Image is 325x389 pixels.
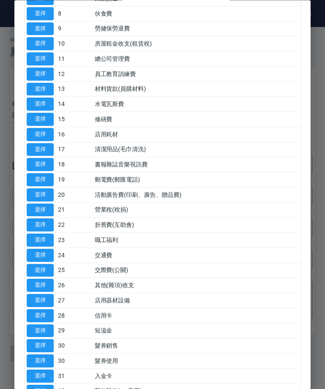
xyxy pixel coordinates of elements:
[27,279,54,292] button: 選擇
[56,308,93,324] td: 28
[56,6,93,22] td: 8
[93,36,300,52] td: 房屋租金收支(租賃稅)
[93,293,300,308] td: 店用器材設備
[93,172,300,188] td: 郵電費(郵匯電話)
[93,52,300,67] td: 總公司管理費
[93,263,300,278] td: 交際費(公關)
[56,278,93,293] td: 26
[93,127,300,142] td: 店用耗材
[93,22,300,37] td: 勞健保勞退費
[27,234,54,247] button: 選擇
[27,143,54,156] button: 選擇
[27,309,54,322] button: 選擇
[27,174,54,187] button: 選擇
[56,218,93,233] td: 22
[56,52,93,67] td: 11
[56,157,93,172] td: 18
[27,68,54,81] button: 選擇
[93,142,300,158] td: 清潔用品(毛巾清洗)
[93,338,300,354] td: 髮券銷售
[27,204,54,217] button: 選擇
[93,248,300,263] td: 交通費
[27,294,54,307] button: 選擇
[56,248,93,263] td: 24
[27,38,54,51] button: 選擇
[56,369,93,384] td: 31
[56,36,93,52] td: 10
[27,340,54,353] button: 選擇
[56,172,93,188] td: 19
[93,97,300,112] td: 水電瓦斯費
[27,249,54,262] button: 選擇
[27,370,54,383] button: 選擇
[27,113,54,126] button: 選擇
[93,218,300,233] td: 折舊費(互助會)
[27,98,54,111] button: 選擇
[56,188,93,203] td: 20
[27,219,54,232] button: 選擇
[56,354,93,369] td: 30
[27,22,54,35] button: 選擇
[93,82,300,97] td: 材料貨款(員購材料)
[56,142,93,158] td: 17
[27,188,54,201] button: 選擇
[27,128,54,141] button: 選擇
[93,354,300,369] td: 髮券使用
[93,203,300,218] td: 營業稅(稅捐)
[27,264,54,277] button: 選擇
[93,324,300,339] td: 短溢金
[56,203,93,218] td: 21
[93,67,300,82] td: 員工教育訓練費
[93,308,300,324] td: 信用卡
[56,263,93,278] td: 25
[27,355,54,368] button: 選擇
[93,233,300,248] td: 職工福利
[93,188,300,203] td: 活動廣告費(印刷、廣告、贈品費)
[93,112,300,127] td: 修繕費
[56,82,93,97] td: 13
[56,67,93,82] td: 12
[27,324,54,337] button: 選擇
[93,157,300,172] td: 書報雜誌音樂視訊費
[56,233,93,248] td: 23
[27,7,54,20] button: 選擇
[93,278,300,293] td: 其他(雜項)收支
[56,22,93,37] td: 9
[56,97,93,112] td: 14
[56,324,93,339] td: 29
[93,369,300,384] td: 入金卡
[56,127,93,142] td: 16
[27,53,54,66] button: 選擇
[56,338,93,354] td: 30
[56,293,93,308] td: 27
[27,158,54,171] button: 選擇
[56,112,93,127] td: 15
[27,83,54,96] button: 選擇
[93,6,300,22] td: 伙食費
